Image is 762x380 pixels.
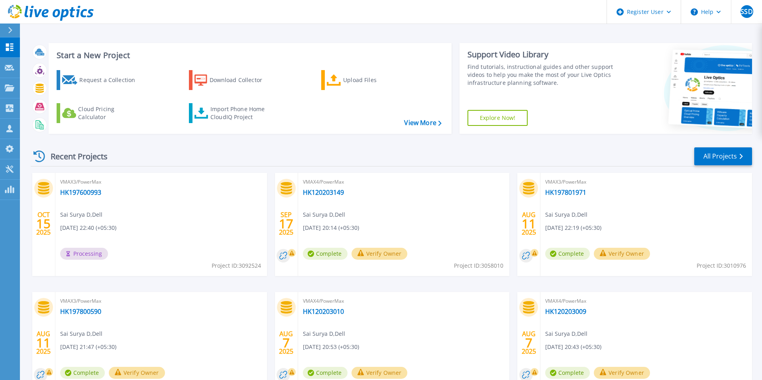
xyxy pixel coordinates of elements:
a: HK197801971 [545,188,586,196]
div: Upload Files [343,72,407,88]
a: Explore Now! [467,110,528,126]
span: VMAX4/PowerMax [303,178,505,186]
span: 11 [36,339,51,346]
span: 17 [279,220,293,227]
a: Cloud Pricing Calculator [57,103,145,123]
span: VMAX3/PowerMax [545,178,747,186]
span: 7 [283,339,290,346]
span: [DATE] 22:40 (+05:30) [60,223,116,232]
span: Sai Surya D , Dell [303,329,345,338]
a: HK120203009 [545,308,586,315]
span: VMAX4/PowerMax [303,297,505,306]
div: Find tutorials, instructional guides and other support videos to help you make the most of your L... [467,63,617,87]
span: Sai Surya D , Dell [545,329,587,338]
div: Import Phone Home CloudIQ Project [210,105,273,121]
a: Request a Collection [57,70,145,90]
span: Complete [60,367,105,379]
div: Recent Projects [31,147,118,166]
div: Support Video Library [467,49,617,60]
span: [DATE] 22:19 (+05:30) [545,223,601,232]
span: [DATE] 20:53 (+05:30) [303,343,359,351]
div: AUG 2025 [36,328,51,357]
span: Processing [60,248,108,260]
span: Complete [545,248,590,260]
span: Project ID: 3010976 [697,261,746,270]
button: Verify Owner [352,367,408,379]
button: Verify Owner [109,367,165,379]
a: Upload Files [321,70,410,90]
div: Request a Collection [79,72,143,88]
span: VMAX4/PowerMax [545,297,747,306]
a: Download Collector [189,70,278,90]
span: [DATE] 21:47 (+05:30) [60,343,116,351]
a: HK197600993 [60,188,101,196]
a: HK197800590 [60,308,101,315]
span: Sai Surya D , Dell [303,210,345,219]
a: View More [404,119,441,127]
div: Cloud Pricing Calculator [78,105,142,121]
span: Sai Surya D , Dell [545,210,587,219]
button: Verify Owner [594,367,650,379]
span: [DATE] 20:43 (+05:30) [545,343,601,351]
span: VMAX3/PowerMax [60,178,262,186]
span: Complete [303,367,348,379]
span: Complete [545,367,590,379]
button: Verify Owner [594,248,650,260]
span: Sai Surya D , Dell [60,210,102,219]
span: 11 [522,220,536,227]
a: HK120203149 [303,188,344,196]
span: 7 [525,339,532,346]
span: Sai Surya D , Dell [60,329,102,338]
div: AUG 2025 [279,328,294,357]
span: VMAX3/PowerMax [60,297,262,306]
div: AUG 2025 [521,209,536,238]
div: AUG 2025 [521,328,536,357]
span: Complete [303,248,348,260]
a: All Projects [694,147,752,165]
span: 15 [36,220,51,227]
span: SSD [740,8,752,15]
button: Verify Owner [352,248,408,260]
div: Download Collector [210,72,273,88]
div: OCT 2025 [36,209,51,238]
span: [DATE] 20:14 (+05:30) [303,223,359,232]
span: Project ID: 3058010 [454,261,503,270]
div: SEP 2025 [279,209,294,238]
h3: Start a New Project [57,51,441,60]
a: HK120203010 [303,308,344,315]
span: Project ID: 3092524 [212,261,261,270]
